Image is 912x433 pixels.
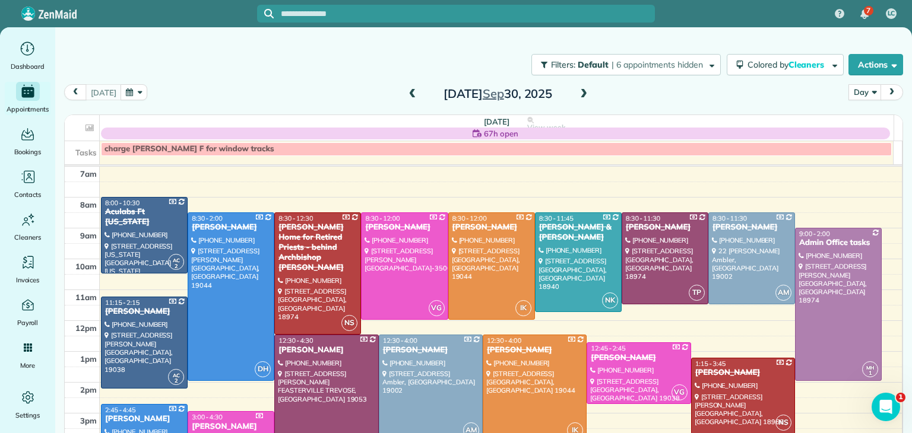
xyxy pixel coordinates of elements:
a: Payroll [5,295,50,329]
span: 8:30 - 12:30 [278,214,313,222]
span: Cleaners [788,59,826,70]
span: NK [602,292,618,308]
span: View week [527,123,565,132]
span: 8:00 - 10:30 [105,199,140,207]
span: AC [173,372,180,378]
span: 8:30 - 11:45 [539,214,574,222]
span: Colored by [748,59,828,70]
span: 12:30 - 4:30 [278,336,313,345]
span: 67h open [484,128,518,139]
span: Cleaners [14,231,41,243]
span: 8:30 - 11:30 [626,214,660,222]
span: 7am [80,169,97,179]
span: 8:30 - 2:00 [192,214,223,222]
span: Contacts [14,189,41,200]
a: Cleaners [5,210,50,243]
span: NS [775,415,791,431]
a: Dashboard [5,39,50,72]
a: Settings [5,388,50,421]
div: [PERSON_NAME] [278,345,375,355]
span: LC [888,9,895,18]
span: AM [775,285,791,301]
button: [DATE] [85,84,121,100]
span: 2:45 - 4:45 [105,406,136,414]
span: 8:30 - 12:00 [452,214,487,222]
span: Appointments [7,103,49,115]
span: VG [672,384,688,400]
a: Invoices [5,253,50,286]
span: 12:30 - 4:00 [487,336,521,345]
div: [PERSON_NAME] [695,368,791,378]
button: Day [848,84,881,100]
button: next [881,84,903,100]
button: prev [64,84,87,100]
span: Payroll [17,317,39,329]
button: Actions [848,54,903,75]
span: AC [173,257,180,263]
span: 2pm [80,385,97,394]
span: 12:30 - 4:00 [383,336,417,345]
a: Bookings [5,125,50,158]
span: 7 [866,6,870,15]
span: Invoices [16,274,40,286]
div: [PERSON_NAME] [104,414,184,424]
div: [PERSON_NAME] [382,345,479,355]
span: Bookings [14,146,42,158]
div: [PERSON_NAME] & [PERSON_NAME] [539,222,618,243]
span: 1 [896,393,905,402]
div: [PERSON_NAME] [191,422,271,432]
span: 11:15 - 2:15 [105,298,140,307]
div: Admin Office tasks [799,238,878,248]
span: 1:15 - 3:45 [695,359,726,368]
span: Settings [15,409,40,421]
small: 1 [863,368,878,379]
small: 2 [169,375,183,387]
h2: [DATE] 30, 2025 [424,87,572,100]
span: 8am [80,200,97,209]
span: | 6 appointments hidden [612,59,703,70]
span: 8:30 - 11:30 [712,214,747,222]
span: MH [866,364,875,371]
span: charge [PERSON_NAME] F for window tracks [104,144,274,154]
div: Aculabs Ft [US_STATE] [104,207,184,227]
span: 8:30 - 12:00 [365,214,400,222]
button: Filters: Default | 6 appointments hidden [531,54,721,75]
span: [DATE] [484,117,509,126]
a: Contacts [5,167,50,200]
div: [PERSON_NAME] [452,222,531,233]
button: Colored byCleaners [727,54,844,75]
button: Focus search [257,9,274,18]
span: 12:45 - 2:45 [591,344,625,352]
div: [PERSON_NAME] [590,353,687,363]
span: Filters: [551,59,576,70]
span: Sep [483,86,504,101]
div: [PERSON_NAME] [625,222,705,233]
div: [PERSON_NAME] Home for Retired Priests - behind Archbishop [PERSON_NAME] [278,222,357,272]
iframe: Intercom live chat [872,393,900,421]
span: DH [255,361,271,377]
span: 9:00 - 2:00 [799,230,830,238]
span: 1pm [80,354,97,364]
span: VG [429,300,445,316]
span: TP [689,285,705,301]
span: 10am [75,262,97,271]
span: 11am [75,292,97,302]
span: 12pm [75,323,97,333]
div: [PERSON_NAME] [486,345,583,355]
span: NS [341,315,357,331]
a: Filters: Default | 6 appointments hidden [525,54,721,75]
span: Dashboard [11,61,45,72]
svg: Focus search [264,9,274,18]
div: [PERSON_NAME] [712,222,791,233]
a: Appointments [5,82,50,115]
span: Default [578,59,609,70]
div: [PERSON_NAME] [191,222,271,233]
span: 9am [80,231,97,240]
div: [PERSON_NAME] [104,307,184,317]
span: More [20,359,35,371]
span: 3:00 - 4:30 [192,413,223,421]
div: [PERSON_NAME] [365,222,444,233]
div: 7 unread notifications [852,1,877,27]
small: 2 [169,261,183,272]
span: 3pm [80,416,97,425]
